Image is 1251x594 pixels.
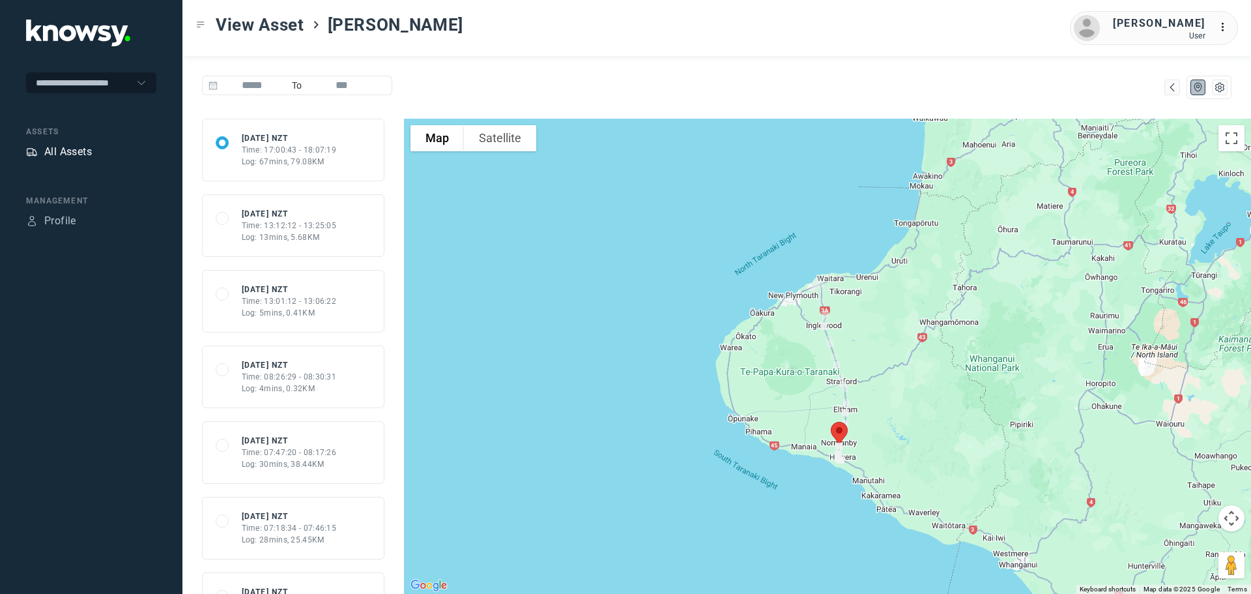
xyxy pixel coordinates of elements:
[1218,20,1234,35] div: :
[26,213,76,229] a: ProfileProfile
[242,295,337,307] div: Time: 13:01:12 - 13:06:22
[1192,82,1204,93] div: Map
[242,132,337,144] div: [DATE] NZT
[44,144,92,160] div: All Assets
[242,359,337,371] div: [DATE] NZT
[242,231,337,243] div: Log: 13mins, 5.68KM
[242,307,337,319] div: Log: 5mins, 0.41KM
[242,220,337,231] div: Time: 13:12:12 - 13:25:05
[242,447,337,458] div: Time: 07:47:20 - 08:17:26
[410,125,464,151] button: Show street map
[1219,22,1232,32] tspan: ...
[287,76,308,95] span: To
[26,146,38,158] div: Assets
[1218,552,1244,578] button: Drag Pegman onto the map to open Street View
[242,383,337,394] div: Log: 4mins, 0.32KM
[464,125,536,151] button: Show satellite imagery
[1218,125,1244,151] button: Toggle fullscreen view
[407,577,450,594] img: Google
[311,20,321,30] div: >
[26,144,92,160] a: AssetsAll Assets
[242,511,337,522] div: [DATE] NZT
[216,13,304,37] span: View Asset
[1074,15,1100,41] img: avatar.png
[242,458,337,470] div: Log: 30mins, 38.44KM
[1080,585,1136,594] button: Keyboard shortcuts
[242,284,337,295] div: [DATE] NZT
[242,371,337,383] div: Time: 08:26:29 - 08:30:31
[1228,586,1247,593] a: Terms (opens in new tab)
[407,577,450,594] a: Open this area in Google Maps (opens a new window)
[196,20,205,29] div: Toggle Menu
[242,208,337,220] div: [DATE] NZT
[26,195,156,207] div: Management
[328,13,463,37] span: [PERSON_NAME]
[1218,20,1234,37] div: :
[1166,82,1178,93] div: Map
[26,20,130,46] img: Application Logo
[242,144,337,156] div: Time: 17:00:43 - 18:07:19
[1214,82,1226,93] div: List
[1113,31,1205,40] div: User
[26,215,38,227] div: Profile
[242,435,337,447] div: [DATE] NZT
[242,534,337,546] div: Log: 28mins, 25.45KM
[1218,505,1244,531] button: Map camera controls
[1113,16,1205,31] div: [PERSON_NAME]
[26,126,156,138] div: Assets
[242,522,337,534] div: Time: 07:18:34 - 07:46:15
[242,156,337,168] div: Log: 67mins, 79.08KM
[1143,586,1220,593] span: Map data ©2025 Google
[44,213,76,229] div: Profile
